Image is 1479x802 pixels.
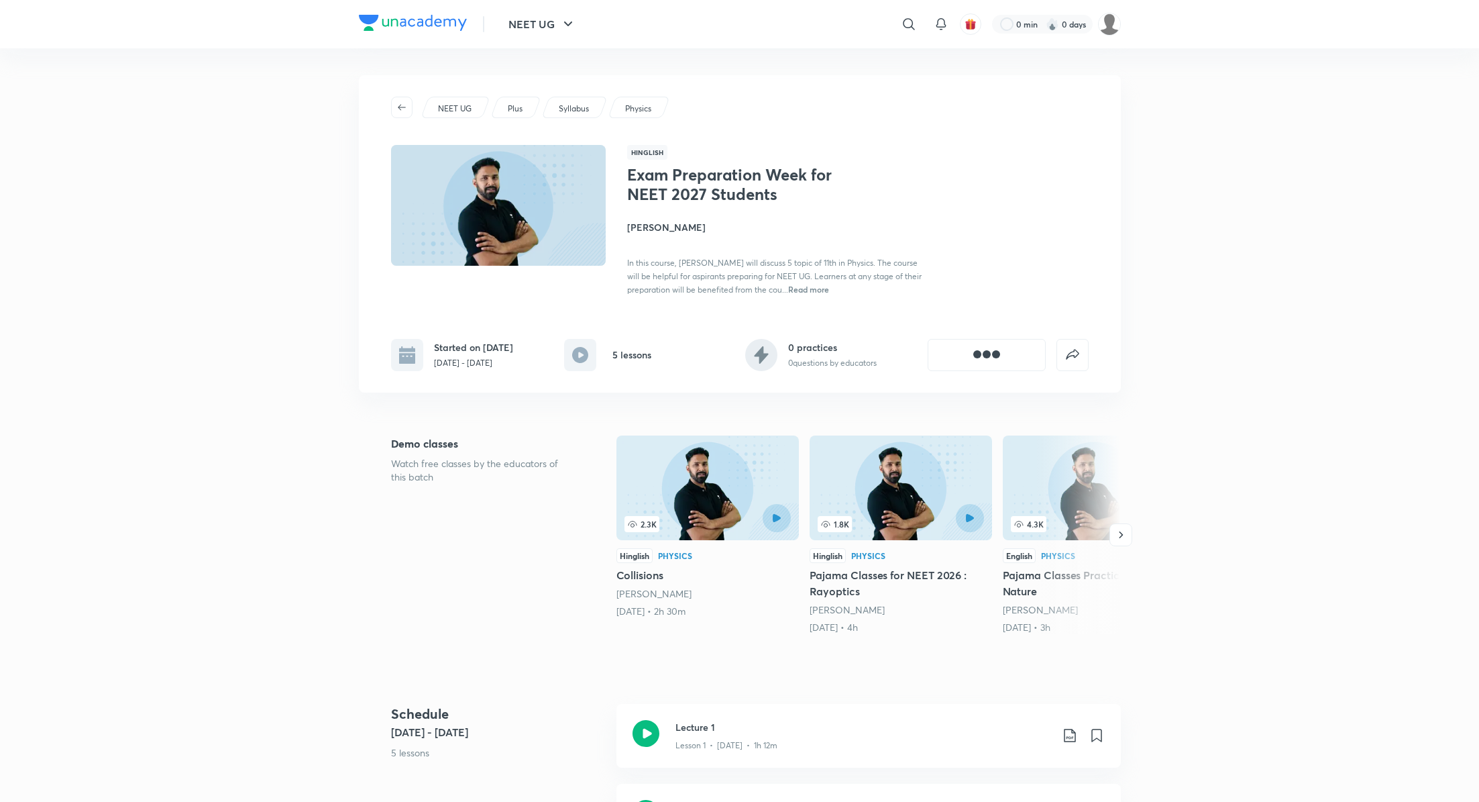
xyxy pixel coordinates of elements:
span: Hinglish [627,145,667,160]
div: 21st Jun • 3h [1003,621,1185,634]
img: Company Logo [359,15,467,31]
h5: [DATE] - [DATE] [391,724,606,740]
h5: Demo classes [391,436,573,452]
p: Syllabus [559,103,589,115]
a: Plus [505,103,525,115]
p: Watch free classes by the educators of this batch [391,457,573,484]
div: Physics [851,552,885,560]
a: Collisions [616,436,799,618]
p: 0 questions by educators [788,357,877,369]
h1: Exam Preparation Week for NEET 2027 Students [627,165,846,204]
img: streak [1046,17,1059,31]
h3: Lecture 1 [675,720,1051,734]
p: Physics [625,103,651,115]
a: [PERSON_NAME] [616,587,692,600]
a: 1.8KHinglishPhysicsPajama Classes for NEET 2026 : Rayoptics[PERSON_NAME][DATE] • 4h [810,436,992,634]
a: 2.3KHinglishPhysicsCollisions[PERSON_NAME][DATE] • 2h 30m [616,436,799,618]
h5: Pajama Classes Practice Dual Nature [1003,567,1185,599]
button: false [1056,339,1089,371]
div: Physics [658,552,692,560]
a: Lecture 1Lesson 1 • [DATE] • 1h 12m [616,704,1121,784]
h5: Collisions [616,567,799,583]
img: Siddharth Mitra [1098,13,1121,36]
div: 6th Apr • 2h 30m [616,605,799,618]
a: [PERSON_NAME] [1003,603,1078,616]
a: [PERSON_NAME] [810,603,885,616]
div: Hinglish [616,548,653,563]
p: Lesson 1 • [DATE] • 1h 12m [675,740,777,752]
span: In this course, [PERSON_NAME] will discuss 5 topic of 11th in Physics. The course will be helpful... [627,258,922,295]
p: 5 lessons [391,746,606,760]
span: 1.8K [818,516,852,532]
span: 4.3K [1011,516,1046,532]
div: English [1003,548,1036,563]
div: Hinglish [810,548,846,563]
img: avatar [965,18,977,30]
p: Plus [508,103,523,115]
button: avatar [960,13,981,35]
h4: [PERSON_NAME] [627,220,928,234]
a: NEET UG [435,103,474,115]
div: 30th May • 4h [810,621,992,634]
div: Anupam Upadhayay [616,587,799,601]
a: Pajama Classes Practice Dual Nature [1003,436,1185,634]
button: NEET UG [500,11,584,38]
span: Read more [788,284,829,295]
h5: Pajama Classes for NEET 2026 : Rayoptics [810,567,992,599]
a: Pajama Classes for NEET 2026 : Rayoptics [810,436,992,634]
div: Anupam Upadhayay [810,603,992,617]
div: Anupam Upadhayay [1003,603,1185,617]
a: 4.3KEnglishPhysicsPajama Classes Practice Dual Nature[PERSON_NAME][DATE] • 3h [1003,436,1185,634]
span: 2.3K [624,516,659,532]
h4: Schedule [391,704,606,724]
p: NEET UG [438,103,472,115]
img: Thumbnail [388,144,607,267]
a: Syllabus [556,103,591,115]
h6: 0 practices [788,340,877,354]
a: Physics [622,103,653,115]
p: [DATE] - [DATE] [434,357,513,369]
button: [object Object] [928,339,1046,371]
h6: Started on [DATE] [434,340,513,354]
h6: 5 lessons [612,348,651,362]
a: Company Logo [359,15,467,34]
